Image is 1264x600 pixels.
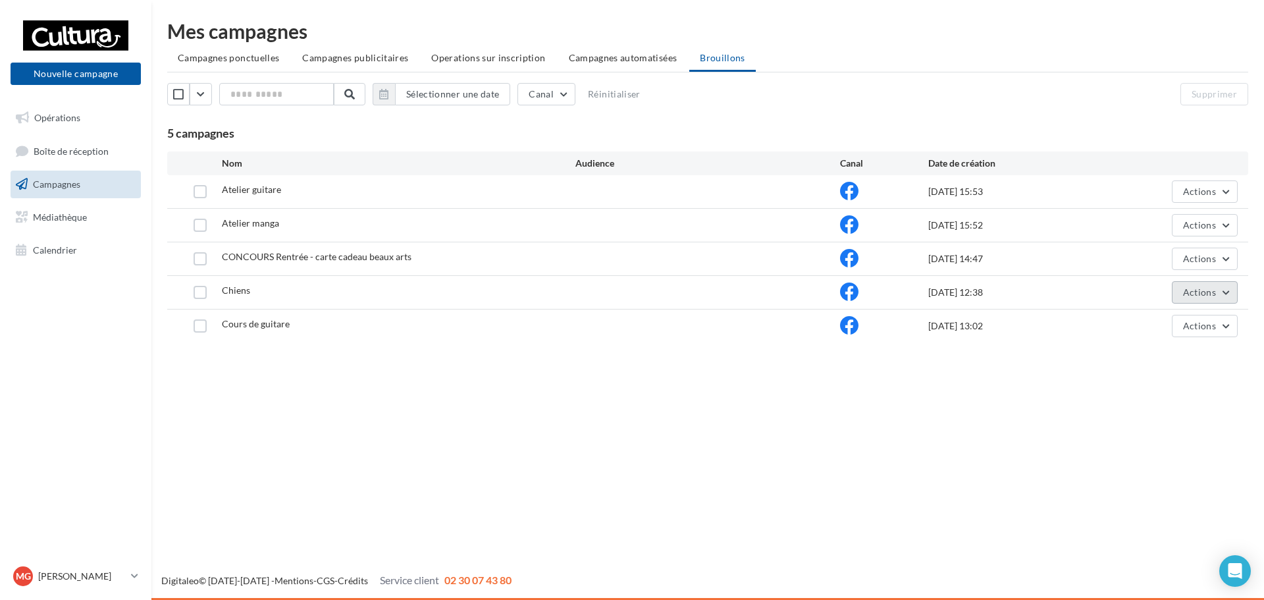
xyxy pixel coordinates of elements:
span: 02 30 07 43 80 [444,574,512,586]
div: [DATE] 15:52 [928,219,1105,232]
span: Campagnes publicitaires [302,52,408,63]
button: Canal [517,83,575,105]
span: Calendrier [33,244,77,255]
a: MG [PERSON_NAME] [11,564,141,589]
a: Mentions [275,575,313,586]
div: [DATE] 14:47 [928,252,1105,265]
span: © [DATE]-[DATE] - - - [161,575,512,586]
span: MG [16,570,31,583]
a: Boîte de réception [8,137,144,165]
button: Nouvelle campagne [11,63,141,85]
span: Campagnes ponctuelles [178,52,279,63]
span: Atelier guitare [222,184,281,195]
button: Sélectionner une date [373,83,510,105]
span: Cours de guitare [222,318,290,329]
div: Date de création [928,157,1105,170]
span: Atelier manga [222,217,279,229]
div: Nom [222,157,575,170]
span: Operations sur inscription [431,52,545,63]
span: Actions [1183,219,1216,231]
div: [DATE] 13:02 [928,319,1105,333]
span: Actions [1183,253,1216,264]
span: Service client [380,574,439,586]
span: Actions [1183,320,1216,331]
p: [PERSON_NAME] [38,570,126,583]
span: Chiens [222,285,250,296]
button: Actions [1172,180,1238,203]
div: [DATE] 12:38 [928,286,1105,299]
a: Campagnes [8,171,144,198]
div: Open Intercom Messenger [1219,555,1251,587]
span: Boîte de réception [34,145,109,156]
button: Sélectionner une date [395,83,510,105]
div: Mes campagnes [167,21,1248,41]
a: Digitaleo [161,575,199,586]
button: Supprimer [1180,83,1248,105]
span: Campagnes automatisées [569,52,677,63]
span: Opérations [34,112,80,123]
span: Actions [1183,286,1216,298]
div: [DATE] 15:53 [928,185,1105,198]
span: Médiathèque [33,211,87,223]
div: Canal [840,157,928,170]
button: Actions [1172,214,1238,236]
a: Calendrier [8,236,144,264]
span: Actions [1183,186,1216,197]
a: Opérations [8,104,144,132]
a: Crédits [338,575,368,586]
button: Actions [1172,281,1238,304]
button: Actions [1172,248,1238,270]
div: Audience [575,157,841,170]
span: 5 campagnes [167,126,234,140]
button: Réinitialiser [583,86,646,102]
a: Médiathèque [8,204,144,231]
span: CONCOURS Rentrée - carte cadeau beaux arts [222,251,411,262]
span: Campagnes [33,178,80,190]
button: Actions [1172,315,1238,337]
a: CGS [317,575,334,586]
